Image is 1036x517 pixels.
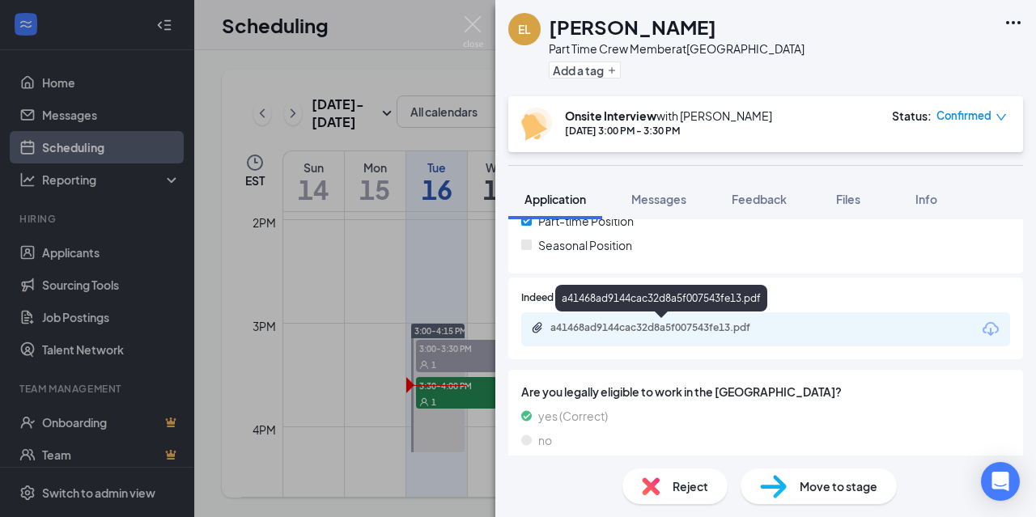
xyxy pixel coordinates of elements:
h1: [PERSON_NAME] [549,13,716,40]
div: Part Time Crew Member at [GEOGRAPHIC_DATA] [549,40,805,57]
span: Move to stage [800,477,877,495]
span: Feedback [732,192,787,206]
svg: Download [981,320,1000,339]
span: no [538,431,552,449]
svg: Paperclip [531,321,544,334]
svg: Plus [607,66,617,75]
span: yes (Correct) [538,407,608,425]
div: [DATE] 3:00 PM - 3:30 PM [565,124,772,138]
span: Part-time Position [538,212,634,230]
div: a41468ad9144cac32d8a5f007543fe13.pdf [555,285,767,311]
div: EL [518,21,531,37]
div: Open Intercom Messenger [981,462,1020,501]
a: Paperclipa41468ad9144cac32d8a5f007543fe13.pdf [531,321,793,337]
div: with [PERSON_NAME] [565,108,772,124]
button: PlusAdd a tag [549,61,621,78]
span: Are you legally eligible to work in the [GEOGRAPHIC_DATA]? [521,383,1010,400]
span: Messages [631,192,686,206]
div: Status : [892,108,932,124]
div: a41468ad9144cac32d8a5f007543fe13.pdf [550,321,777,334]
span: Indeed Resume [521,290,592,306]
span: Seasonal Position [538,236,632,254]
span: Confirmed [936,108,991,124]
b: Onsite Interview [565,108,656,123]
span: Reject [673,477,708,495]
span: Application [524,192,586,206]
svg: Ellipses [1004,13,1023,32]
span: Files [836,192,860,206]
span: Info [915,192,937,206]
span: down [996,112,1007,123]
